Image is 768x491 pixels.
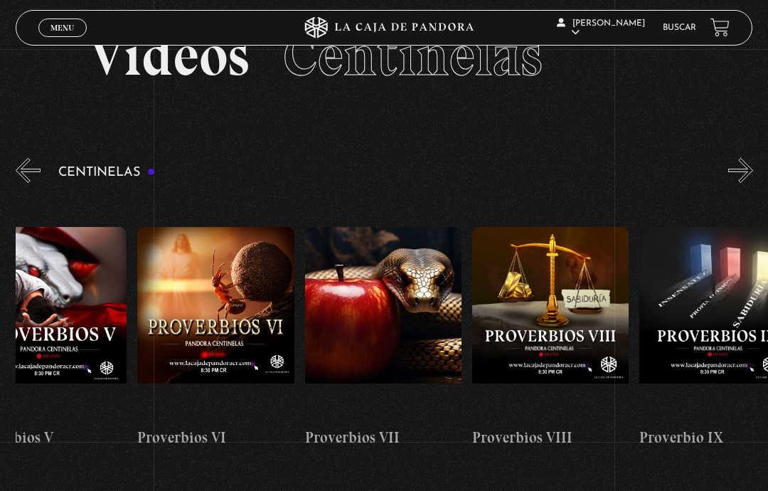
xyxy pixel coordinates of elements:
a: View your shopping cart [710,18,730,37]
h4: Proverbios VII [305,426,462,449]
button: Next [728,158,753,183]
a: Proverbios VII [305,194,462,482]
a: Proverbios VI [137,194,294,482]
h2: Videos [89,27,678,84]
a: Buscar [663,23,696,32]
h4: Proverbios VIII [472,426,629,449]
a: Proverbios VIII [472,194,629,482]
h3: Centinelas [58,166,156,179]
span: Cerrar [46,36,80,46]
span: Centinelas [283,21,543,90]
span: [PERSON_NAME] [557,19,645,37]
h4: Proverbios VI [137,426,294,449]
span: Menu [50,23,74,32]
button: Previous [16,158,41,183]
